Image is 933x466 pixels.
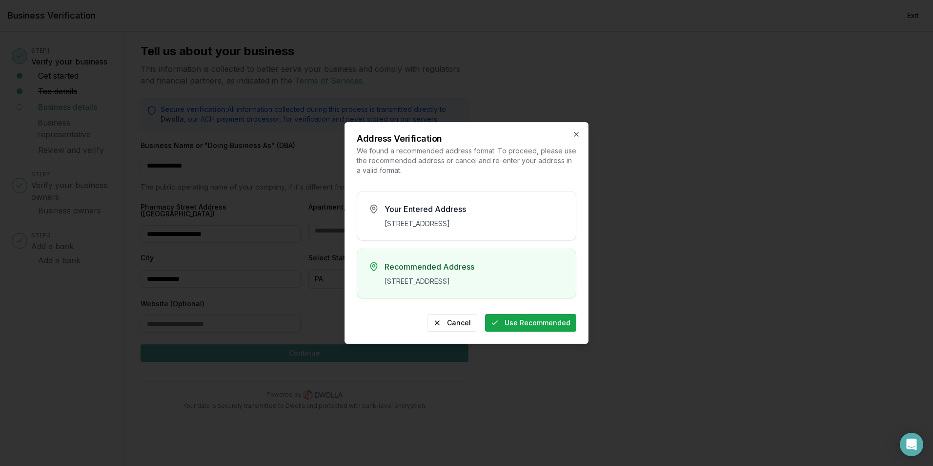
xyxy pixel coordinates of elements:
[385,203,564,215] h3: Your Entered Address
[385,261,564,273] h3: Recommended Address
[485,314,576,332] button: Use Recommended
[357,146,576,175] p: We found a recommended address format. To proceed, please use the recommended address or cancel a...
[427,314,477,332] button: Cancel
[385,276,564,286] div: [STREET_ADDRESS]
[357,134,576,143] h2: Address Verification
[385,219,564,229] div: [STREET_ADDRESS]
